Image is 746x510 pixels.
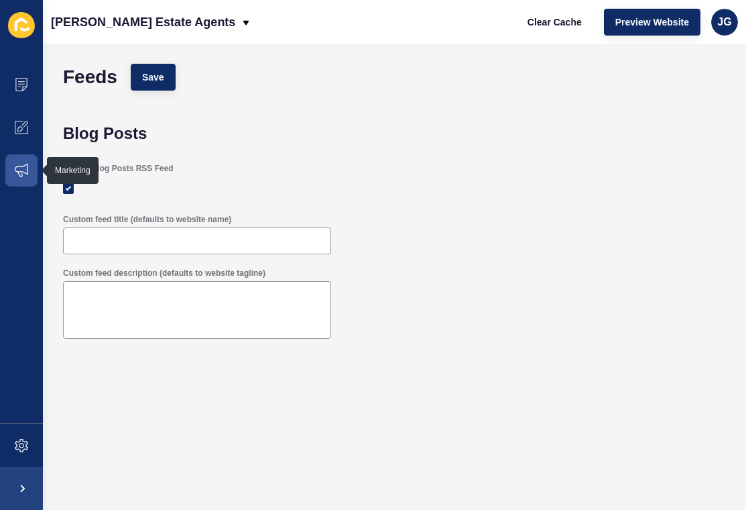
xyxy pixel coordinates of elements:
label: Custom feed description (defaults to website tagline) [63,268,265,278]
span: Save [142,70,164,84]
button: Preview Website [604,9,700,36]
span: Clear Cache [527,15,582,29]
h1: Feeds [63,70,117,84]
h1: Blog Posts [63,124,733,143]
div: Marketing [55,165,90,176]
span: Preview Website [615,15,689,29]
button: Save [131,64,176,91]
p: [PERSON_NAME] Estate Agents [51,5,235,39]
label: Enable Blog Posts RSS Feed [63,163,174,174]
span: JG [717,15,731,29]
label: Custom feed title (defaults to website name) [63,214,231,225]
button: Clear Cache [516,9,593,36]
